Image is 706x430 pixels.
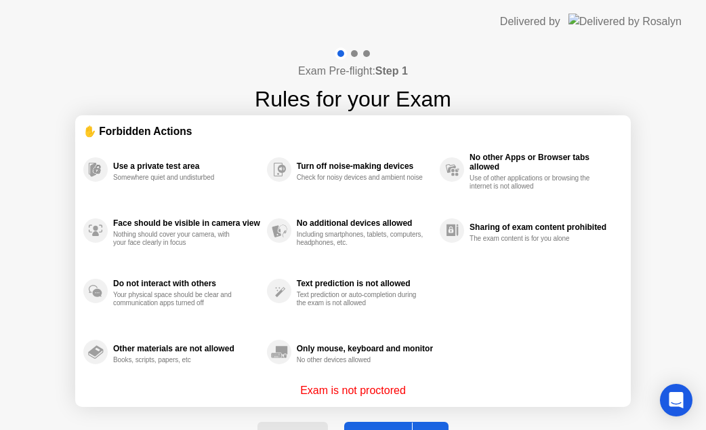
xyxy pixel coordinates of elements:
[83,123,623,139] div: ✋ Forbidden Actions
[113,291,241,307] div: Your physical space should be clear and communication apps turned off
[470,235,598,243] div: The exam content is for you alone
[297,344,433,353] div: Only mouse, keyboard and monitor
[300,383,406,399] p: Exam is not proctored
[375,65,408,77] b: Step 1
[297,291,425,307] div: Text prediction or auto-completion during the exam is not allowed
[297,161,433,171] div: Turn off noise-making devices
[297,174,425,182] div: Check for noisy devices and ambient noise
[113,218,260,228] div: Face should be visible in camera view
[113,279,260,288] div: Do not interact with others
[297,356,425,364] div: No other devices allowed
[297,218,433,228] div: No additional devices allowed
[255,83,451,115] h1: Rules for your Exam
[470,222,616,232] div: Sharing of exam content prohibited
[568,14,682,29] img: Delivered by Rosalyn
[113,174,241,182] div: Somewhere quiet and undisturbed
[113,356,241,364] div: Books, scripts, papers, etc
[660,384,692,416] div: Open Intercom Messenger
[113,231,241,247] div: Nothing should cover your camera, with your face clearly in focus
[470,153,616,172] div: No other Apps or Browser tabs allowed
[470,174,598,191] div: Use of other applications or browsing the internet is not allowed
[297,279,433,288] div: Text prediction is not allowed
[113,161,260,171] div: Use a private test area
[500,14,560,30] div: Delivered by
[297,231,425,247] div: Including smartphones, tablets, computers, headphones, etc.
[298,63,408,79] h4: Exam Pre-flight:
[113,344,260,353] div: Other materials are not allowed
